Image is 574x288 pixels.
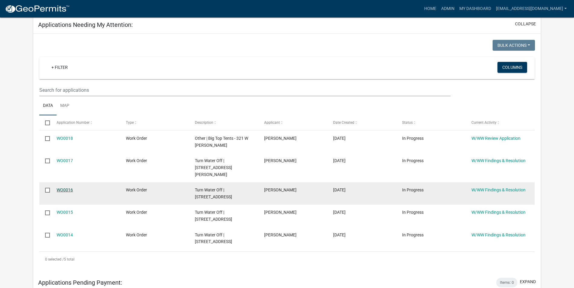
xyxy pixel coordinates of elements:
[471,232,526,237] a: W/WW Findings & Resolution
[493,40,535,51] button: Bulk Actions
[333,136,346,141] span: 10/15/2025
[33,34,541,273] div: collapse
[195,120,213,125] span: Description
[264,232,297,237] span: Travis
[258,115,327,130] datatable-header-cell: Applicant
[195,158,232,177] span: Turn Water Off | 301 E Mead Ct
[39,252,535,267] div: 5 total
[39,115,51,130] datatable-header-cell: Select
[471,210,526,215] a: W/WW Findings & Resolution
[57,187,73,192] a: WO0016
[51,115,120,130] datatable-header-cell: Application Number
[57,158,73,163] a: WO0017
[39,96,57,116] a: Data
[38,21,133,28] h5: Applications Needing My Attention:
[264,136,297,141] span: Marissa Marr
[195,187,232,199] span: Turn Water Off | 921 N Spring St
[402,120,413,125] span: Status
[264,187,297,192] span: Travis
[57,136,73,141] a: WO0018
[57,120,90,125] span: Application Number
[515,21,536,27] button: collapse
[333,187,346,192] span: 10/15/2025
[333,158,346,163] span: 10/15/2025
[39,84,451,96] input: Search for applications
[57,96,73,116] a: Map
[402,210,424,215] span: In Progress
[327,115,396,130] datatable-header-cell: Date Created
[402,187,424,192] span: In Progress
[471,136,520,141] a: W/WW Review Application
[264,120,280,125] span: Applicant
[47,62,73,73] a: + Filter
[195,210,232,222] span: Turn Water Off | 129 SW Park St
[497,62,527,73] button: Columns
[126,210,147,215] span: Work Order
[333,120,354,125] span: Date Created
[333,232,346,237] span: 10/14/2025
[471,120,497,125] span: Current Activity
[57,232,73,237] a: WO0014
[126,158,147,163] span: Work Order
[195,232,232,244] span: Turn Water Off | 1417 Evergreen Dr
[471,158,526,163] a: W/WW Findings & Resolution
[126,187,147,192] span: Work Order
[57,210,73,215] a: WO0015
[195,136,248,148] span: Other | Big Top Tents - 321 W Hatting
[396,115,465,130] datatable-header-cell: Status
[120,115,189,130] datatable-header-cell: Type
[439,3,457,14] a: Admin
[264,210,297,215] span: Travis
[126,120,134,125] span: Type
[264,158,297,163] span: Christy Hess
[126,232,147,237] span: Work Order
[402,158,424,163] span: In Progress
[45,257,64,261] span: 0 selected /
[471,187,526,192] a: W/WW Findings & Resolution
[333,210,346,215] span: 10/14/2025
[520,279,536,285] button: expand
[422,3,439,14] a: Home
[402,136,424,141] span: In Progress
[494,3,569,14] a: [EMAIL_ADDRESS][DOMAIN_NAME]
[402,232,424,237] span: In Progress
[496,278,517,287] div: Items: 0
[126,136,147,141] span: Work Order
[457,3,494,14] a: My Dashboard
[465,115,534,130] datatable-header-cell: Current Activity
[38,279,122,286] h5: Applications Pending Payment:
[189,115,258,130] datatable-header-cell: Description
